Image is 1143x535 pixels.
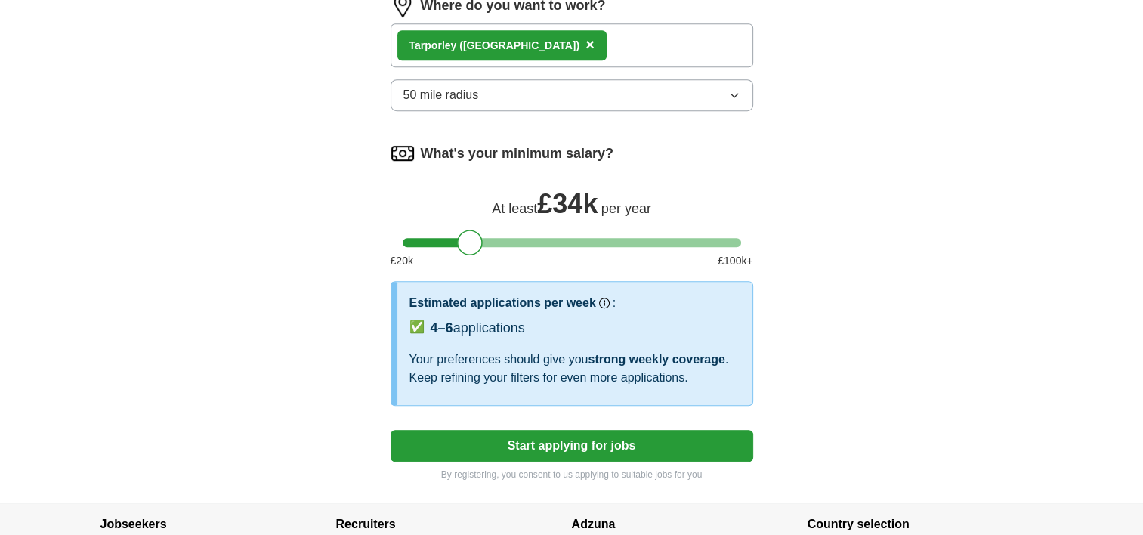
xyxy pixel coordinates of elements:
h3: Estimated applications per week [409,294,596,312]
span: ([GEOGRAPHIC_DATA]) [459,39,579,51]
button: × [585,34,595,57]
span: strong weekly coverage [588,353,724,366]
button: 50 mile radius [391,79,753,111]
span: 4–6 [431,320,453,336]
p: By registering, you consent to us applying to suitable jobs for you [391,468,753,481]
div: Your preferences should give you . Keep refining your filters for even more applications. [409,351,740,387]
span: £ 20 k [391,253,413,269]
button: Start applying for jobs [391,430,753,462]
img: salary.png [391,141,415,165]
span: ✅ [409,318,425,336]
span: £ 34k [537,188,598,219]
strong: Tarporley [409,39,457,51]
span: × [585,36,595,53]
span: 50 mile radius [403,86,479,104]
span: per year [601,201,651,216]
h3: : [613,294,616,312]
label: What's your minimum salary? [421,144,613,164]
span: At least [492,201,537,216]
div: applications [431,318,525,339]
